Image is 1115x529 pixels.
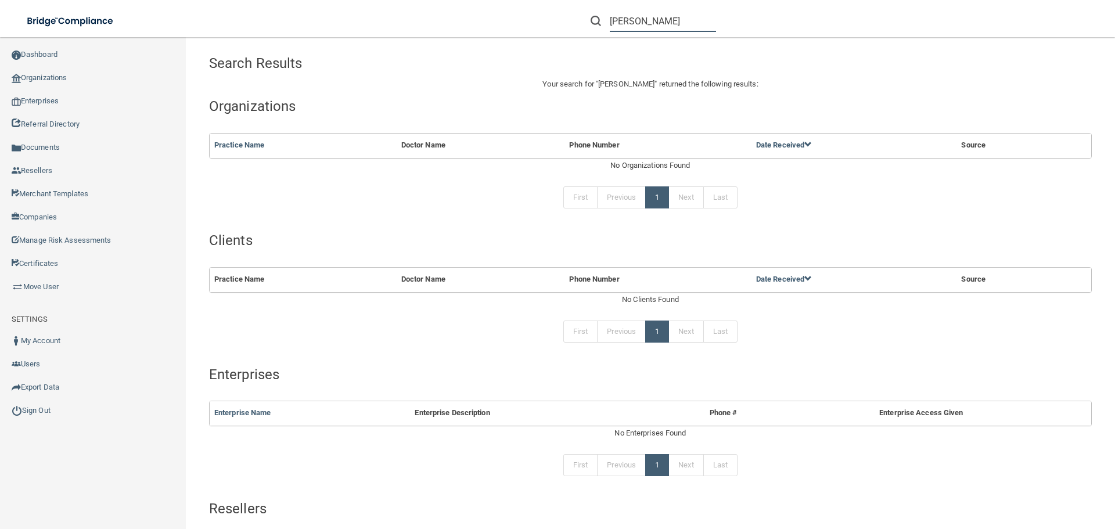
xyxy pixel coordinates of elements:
input: Search [610,10,716,32]
a: Next [668,454,703,476]
th: Phone Number [564,268,751,292]
p: Your search for " " returned the following results: [209,77,1092,91]
a: Previous [597,454,646,476]
a: First [563,321,598,343]
label: SETTINGS [12,312,48,326]
th: Enterprise Description [410,401,667,425]
div: No Clients Found [209,293,1092,307]
img: ic_power_dark.7ecde6b1.png [12,405,22,416]
img: icon-export.b9366987.png [12,383,21,392]
h4: Organizations [209,99,1092,114]
div: No Enterprises Found [209,426,1092,440]
th: Practice Name [210,268,397,292]
img: enterprise.0d942306.png [12,98,21,106]
img: bridge_compliance_login_screen.278c3ca4.svg [17,9,124,33]
th: Doctor Name [397,268,565,292]
a: Previous [597,186,646,208]
th: Source [956,134,1062,157]
a: 1 [645,321,669,343]
h4: Clients [209,233,1092,248]
a: First [563,454,598,476]
a: Next [668,321,703,343]
a: Last [703,321,738,343]
img: icon-users.e205127d.png [12,359,21,369]
img: ic_user_dark.df1a06c3.png [12,336,21,346]
h4: Resellers [209,501,1092,516]
a: 1 [645,186,669,208]
th: Phone Number [564,134,751,157]
a: Date Received [756,275,812,283]
a: Enterprise Name [214,408,271,417]
a: Practice Name [214,141,264,149]
th: Doctor Name [397,134,565,157]
img: ic_reseller.de258add.png [12,166,21,175]
img: ic-search.3b580494.png [591,16,601,26]
h4: Search Results [209,56,567,71]
a: Next [668,186,703,208]
th: Phone # [667,401,779,425]
a: Last [703,454,738,476]
a: Date Received [756,141,812,149]
a: Previous [597,321,646,343]
a: First [563,186,598,208]
img: briefcase.64adab9b.png [12,281,23,293]
h4: Enterprises [209,367,1092,382]
span: [PERSON_NAME] [598,80,654,88]
a: 1 [645,454,669,476]
div: No Organizations Found [209,159,1092,172]
th: Source [956,268,1062,292]
img: icon-documents.8dae5593.png [12,143,21,153]
img: organization-icon.f8decf85.png [12,74,21,83]
th: Enterprise Access Given [779,401,1063,425]
img: ic_dashboard_dark.d01f4a41.png [12,51,21,60]
a: Last [703,186,738,208]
